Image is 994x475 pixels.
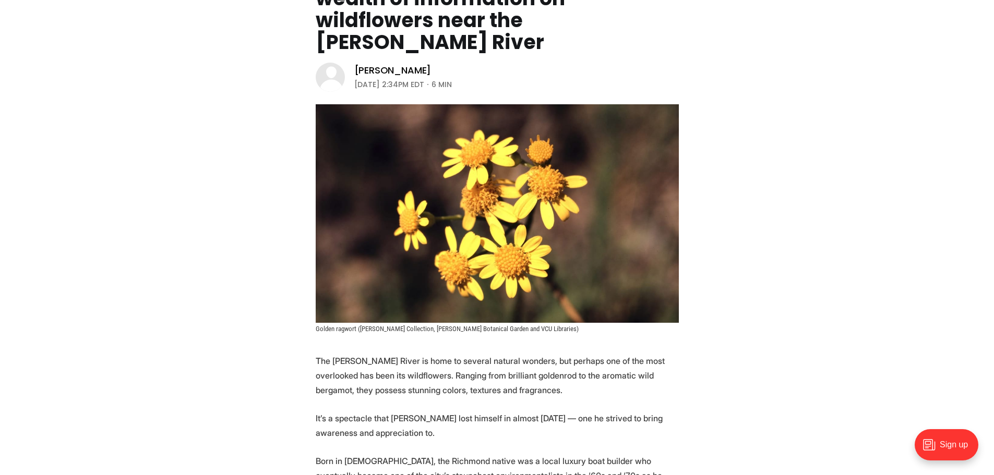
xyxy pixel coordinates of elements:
[316,325,579,333] span: Golden ragwort ([PERSON_NAME] Collection, [PERSON_NAME] Botanical Garden and VCU Libraries)
[354,64,432,77] a: [PERSON_NAME]
[432,78,452,91] span: 6 min
[316,411,679,440] p: It’s a spectacle that [PERSON_NAME] lost himself in almost [DATE] — one he strived to bring aware...
[354,78,424,91] time: [DATE] 2:34PM EDT
[906,424,994,475] iframe: portal-trigger
[316,354,679,397] p: The [PERSON_NAME] River is home to several natural wonders, but perhaps one of the most overlooke...
[316,104,679,323] img: One of Richmond's original environmentalists left behind a wealth of information on wildflowers n...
